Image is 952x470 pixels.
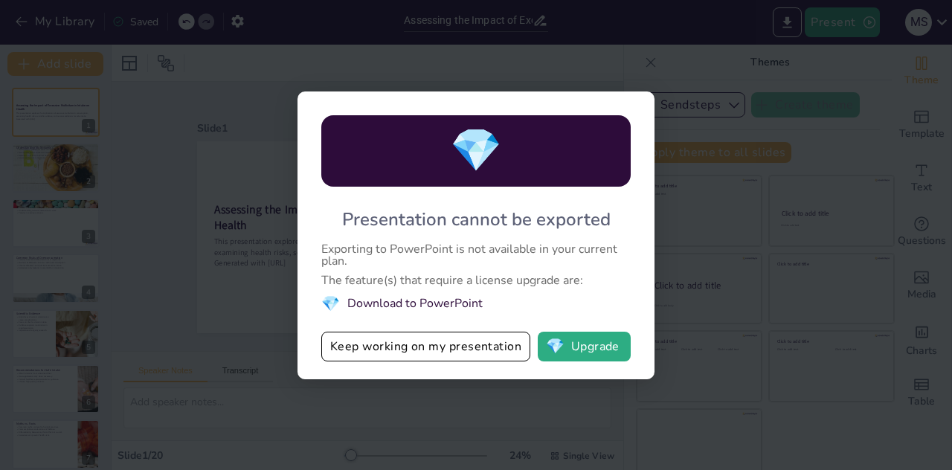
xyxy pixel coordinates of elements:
span: diamond [450,122,502,179]
span: diamond [321,294,340,314]
li: Download to PowerPoint [321,294,631,314]
div: The feature(s) that require a license upgrade are: [321,274,631,286]
div: Exporting to PowerPoint is not available in your current plan. [321,243,631,267]
button: Keep working on my presentation [321,332,530,361]
span: diamond [546,339,565,354]
div: Presentation cannot be exported [342,207,611,231]
button: diamondUpgrade [538,332,631,361]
